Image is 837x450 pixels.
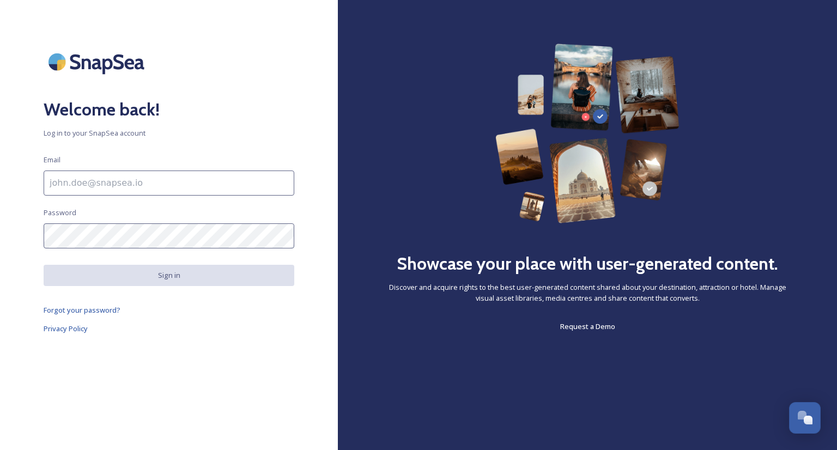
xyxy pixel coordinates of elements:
span: Privacy Policy [44,324,88,333]
button: Sign in [44,265,294,286]
input: john.doe@snapsea.io [44,171,294,196]
span: Email [44,155,60,165]
span: Password [44,208,76,218]
a: Privacy Policy [44,322,294,335]
h2: Welcome back! [44,96,294,123]
img: 63b42ca75bacad526042e722_Group%20154-p-800.png [495,44,679,223]
span: Discover and acquire rights to the best user-generated content shared about your destination, att... [381,282,793,303]
span: Forgot your password? [44,305,120,315]
a: Forgot your password? [44,303,294,317]
h2: Showcase your place with user-generated content. [397,251,778,277]
span: Request a Demo [560,321,615,331]
a: Request a Demo [560,320,615,333]
button: Open Chat [789,402,821,434]
img: SnapSea Logo [44,44,153,80]
span: Log in to your SnapSea account [44,128,294,138]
